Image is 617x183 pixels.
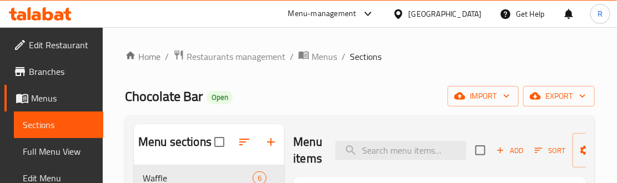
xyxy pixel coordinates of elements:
span: Sections [23,118,94,131]
button: Sort [532,142,568,159]
h2: Menu items [293,134,322,167]
a: Edit Restaurant [4,32,103,58]
li: / [165,50,169,63]
nav: breadcrumb [125,49,595,64]
span: Sort sections [231,129,258,155]
span: Full Menu View [23,145,94,158]
h2: Menu sections [138,134,212,150]
input: search [335,141,466,160]
span: Menus [312,50,337,63]
span: R [598,8,603,20]
div: Menu-management [288,7,357,21]
a: Branches [4,58,103,85]
span: Restaurants management [187,50,285,63]
span: Sort [535,144,565,157]
a: Sections [14,111,103,138]
span: Add [495,144,525,157]
a: Menus [4,85,103,111]
span: Select section [469,139,492,162]
span: import [457,89,510,103]
span: Menus [31,91,94,105]
div: [GEOGRAPHIC_DATA] [409,8,482,20]
button: Add [492,142,528,159]
span: Branches [29,65,94,78]
span: export [532,89,586,103]
span: Open [207,93,233,102]
li: / [342,50,345,63]
a: Home [125,50,160,63]
a: Restaurants management [173,49,285,64]
a: Full Menu View [14,138,103,165]
div: Open [207,91,233,104]
span: Select all sections [208,130,231,154]
span: Chocolate Bar [125,84,203,109]
li: / [290,50,294,63]
span: Sort items [528,142,573,159]
span: Sections [350,50,382,63]
a: Menus [298,49,337,64]
span: Edit Restaurant [29,38,94,52]
button: export [523,86,595,106]
button: import [448,86,519,106]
